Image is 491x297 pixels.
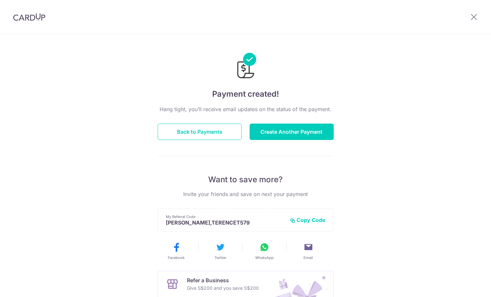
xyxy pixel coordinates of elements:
[290,217,325,223] button: Copy Code
[235,53,256,80] img: Payments
[158,190,334,198] p: Invite your friends and save on next your payment
[187,276,259,284] p: Refer a Business
[13,13,45,21] img: CardUp
[250,124,334,140] button: Create Another Payment
[201,242,240,260] button: Twitter
[168,255,185,260] span: Facebook
[166,219,285,226] p: [PERSON_NAME],TERENCET579
[303,255,313,260] span: Email
[245,242,284,260] button: WhatsApp
[187,284,259,292] p: Give S$200 and you save S$200
[166,214,285,219] p: My Referral Code
[158,174,334,185] p: Want to save more?
[158,105,334,113] p: Hang tight, you’ll receive email updates on the status of the payment.
[214,255,226,260] span: Twitter
[255,255,274,260] span: WhatsApp
[157,242,196,260] button: Facebook
[158,124,242,140] button: Back to Payments
[289,242,328,260] button: Email
[158,88,334,100] h4: Payment created!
